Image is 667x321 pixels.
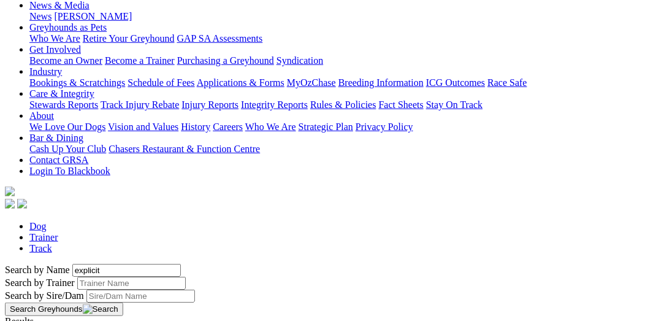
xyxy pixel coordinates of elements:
div: Greyhounds as Pets [29,33,662,44]
a: Stay On Track [426,99,482,110]
a: We Love Our Dogs [29,122,105,132]
label: Search by Name [5,265,70,275]
a: Integrity Reports [241,99,308,110]
input: Search by Sire/Dam name [86,290,195,303]
div: News & Media [29,11,662,22]
a: Cash Up Your Club [29,144,106,154]
a: Vision and Values [108,122,178,132]
a: ICG Outcomes [426,77,485,88]
a: Privacy Policy [356,122,413,132]
a: Greyhounds as Pets [29,22,107,33]
a: Injury Reports [181,99,238,110]
a: Applications & Forms [197,77,284,88]
label: Search by Trainer [5,277,75,288]
a: History [181,122,210,132]
a: Track Injury Rebate [101,99,179,110]
a: Bar & Dining [29,133,83,143]
a: Trainer [29,232,58,242]
a: About [29,110,54,121]
div: Care & Integrity [29,99,662,110]
a: Care & Integrity [29,88,94,99]
a: Industry [29,66,62,77]
button: Search Greyhounds [5,303,123,316]
a: Contact GRSA [29,155,88,165]
a: Schedule of Fees [128,77,194,88]
a: Breeding Information [338,77,424,88]
a: [PERSON_NAME] [54,11,132,21]
a: Who We Are [245,122,296,132]
img: logo-grsa-white.png [5,187,15,196]
a: Retire Your Greyhound [83,33,175,44]
div: Industry [29,77,662,88]
a: Track [29,243,52,253]
a: Dog [29,221,47,231]
a: Chasers Restaurant & Function Centre [109,144,260,154]
div: About [29,122,662,133]
a: News [29,11,51,21]
a: Careers [213,122,243,132]
input: Search by Trainer name [77,277,186,290]
img: twitter.svg [17,199,27,209]
a: Bookings & Scratchings [29,77,125,88]
a: Strategic Plan [299,122,353,132]
a: Rules & Policies [310,99,376,110]
a: Login To Blackbook [29,166,110,176]
a: Get Involved [29,44,81,55]
div: Bar & Dining [29,144,662,155]
a: Stewards Reports [29,99,98,110]
div: Get Involved [29,55,662,66]
a: Become a Trainer [105,55,175,66]
img: facebook.svg [5,199,15,209]
input: Search by Greyhound name [72,264,181,277]
img: Search [83,304,118,314]
a: GAP SA Assessments [177,33,263,44]
a: Race Safe [487,77,527,88]
a: MyOzChase [287,77,336,88]
a: Who We Are [29,33,80,44]
a: Become an Owner [29,55,102,66]
a: Syndication [276,55,323,66]
a: Purchasing a Greyhound [177,55,274,66]
a: Fact Sheets [379,99,424,110]
label: Search by Sire/Dam [5,290,84,301]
